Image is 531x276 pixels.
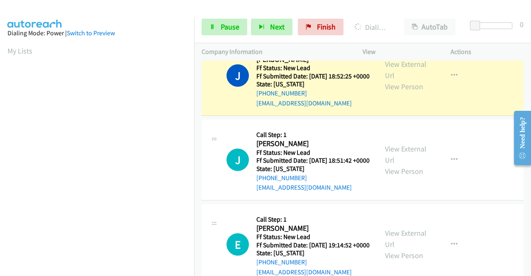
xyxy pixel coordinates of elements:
a: My Lists [7,46,32,56]
a: [EMAIL_ADDRESS][DOMAIN_NAME] [256,99,352,107]
p: Dialing [PERSON_NAME] [355,22,389,33]
a: View Person [385,82,423,91]
a: Pause [202,19,247,35]
span: Finish [317,22,336,32]
div: The call is yet to be attempted [227,233,249,256]
a: View Person [385,251,423,260]
h5: State: [US_STATE] [256,80,370,88]
h1: E [227,233,249,256]
span: Next [270,22,285,32]
a: View Person [385,166,423,176]
h2: [PERSON_NAME] [256,224,370,233]
iframe: Resource Center [507,105,531,171]
a: Switch to Preview [67,29,115,37]
a: [PHONE_NUMBER] [256,258,307,266]
a: View External Url [385,144,426,165]
div: 0 [520,19,524,30]
p: Actions [451,47,524,57]
button: AutoTab [404,19,455,35]
a: [EMAIL_ADDRESS][DOMAIN_NAME] [256,268,352,276]
h5: Ff Submitted Date: [DATE] 18:52:25 +0000 [256,72,370,81]
a: Finish [298,19,343,35]
span: Pause [221,22,239,32]
button: Next [251,19,292,35]
h5: Ff Status: New Lead [256,64,370,72]
h5: Ff Status: New Lead [256,233,370,241]
h5: Ff Status: New Lead [256,149,370,157]
div: Dialing Mode: Power | [7,28,187,38]
p: View [363,47,436,57]
h1: J [227,64,249,87]
a: View External Url [385,228,426,249]
a: [PHONE_NUMBER] [256,174,307,182]
h2: [PERSON_NAME] [256,139,367,149]
h1: J [227,149,249,171]
div: The call is yet to be attempted [227,149,249,171]
h5: Ff Submitted Date: [DATE] 19:14:52 +0000 [256,241,370,249]
h5: Ff Submitted Date: [DATE] 18:51:42 +0000 [256,156,370,165]
a: [EMAIL_ADDRESS][DOMAIN_NAME] [256,183,352,191]
h5: Call Step: 1 [256,131,370,139]
h5: State: [US_STATE] [256,165,370,173]
a: [PHONE_NUMBER] [256,89,307,97]
h5: Call Step: 1 [256,215,370,224]
p: Company Information [202,47,348,57]
h5: State: [US_STATE] [256,249,370,257]
div: Delay between calls (in seconds) [474,22,512,29]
